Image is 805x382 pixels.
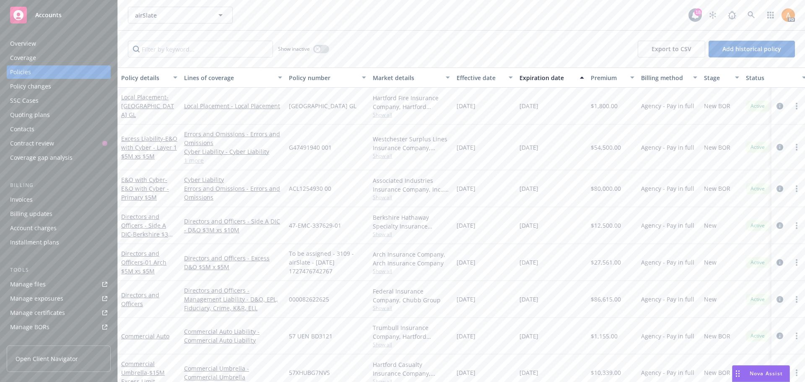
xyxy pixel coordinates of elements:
button: Expiration date [516,68,587,88]
span: 000082622625 [289,295,329,304]
a: more [792,294,802,304]
span: Agency - Pay in full [641,143,694,152]
a: Contract review [7,137,111,150]
span: [DATE] [519,221,538,230]
div: Overview [10,37,36,50]
a: circleInformation [775,101,785,111]
span: $54,500.00 [591,143,621,152]
div: Drag to move [732,366,743,382]
span: - E&O with Cyber - Layer 1 $5M xs $5M [121,135,177,160]
a: more [792,221,802,231]
a: Directors and Officers - Management Liability - D&O, EPL, Fiduciary, Crime, K&R, ELL [184,286,282,312]
a: Accounts [7,3,111,27]
a: Directors and Officers - Side A DIC [121,213,174,247]
div: Federal Insurance Company, Chubb Group [373,287,450,304]
a: Local Placement - Local Placement [184,101,282,110]
div: Account charges [10,221,57,235]
a: Coverage [7,51,111,65]
span: 47-EMC-337629-01 [289,221,341,230]
div: Tools [7,266,111,274]
a: Policy changes [7,80,111,93]
span: $27,561.00 [591,258,621,267]
span: ACL1254930 00 [289,184,331,193]
span: Active [749,296,766,303]
button: Export to CSV [638,41,705,57]
span: Active [749,102,766,110]
span: [GEOGRAPHIC_DATA] GL [289,101,356,110]
span: [DATE] [519,143,538,152]
span: $1,800.00 [591,101,618,110]
div: SSC Cases [10,94,39,107]
a: Errors and Omissions - Errors and Omissions [184,184,282,202]
a: Invoices [7,193,111,206]
span: New BOR [704,184,730,193]
a: Commercial Umbrella - Commercial Umbrella [184,364,282,382]
div: Arch Insurance Company, Arch Insurance Company [373,250,450,268]
span: Active [749,259,766,266]
span: Active [749,143,766,151]
a: Quoting plans [7,108,111,122]
div: Manage BORs [10,320,49,334]
button: Effective date [453,68,516,88]
div: Quoting plans [10,108,50,122]
span: [DATE] [519,332,538,340]
button: Billing method [638,68,701,88]
span: Agency - Pay in full [641,184,694,193]
div: Hartford Casualty Insurance Company, Hartford Insurance Group [373,360,450,378]
span: Accounts [35,12,62,18]
div: Policy number [289,73,357,82]
button: Policy number [286,68,369,88]
span: [DATE] [519,184,538,193]
a: Installment plans [7,236,111,249]
span: New [704,295,717,304]
a: Commercial Auto Liability - Commercial Auto Liability [184,327,282,345]
button: Market details [369,68,453,88]
span: Show all [373,268,450,275]
div: Associated Industries Insurance Company, Inc., AmTrust Financial Services, RT Specialty Insurance... [373,176,450,194]
div: Billing method [641,73,688,82]
div: Manage exposures [10,292,63,305]
span: To be assigned - 3109 - airSlate - [DATE] 1727476742767 [289,249,366,275]
span: Active [749,332,766,340]
span: G47491940 001 [289,143,332,152]
div: Contacts [10,122,34,136]
a: circleInformation [775,142,785,152]
a: more [792,331,802,341]
button: airSlate [128,7,233,23]
a: more [792,184,802,194]
span: airSlate [135,11,208,20]
a: circleInformation [775,221,785,231]
span: Agency - Pay in full [641,258,694,267]
div: Billing [7,181,111,190]
div: Expiration date [519,73,575,82]
span: New BOR [704,332,730,340]
span: $1,155.00 [591,332,618,340]
button: Nova Assist [732,365,790,382]
a: Policies [7,65,111,79]
span: Show all [373,304,450,312]
button: Lines of coverage [181,68,286,88]
span: [DATE] [519,368,538,377]
a: more [792,142,802,152]
span: [DATE] [457,101,475,110]
span: Agency - Pay in full [641,368,694,377]
span: Show all [373,194,450,201]
a: Manage files [7,278,111,291]
span: Active [749,185,766,192]
a: Manage exposures [7,292,111,305]
div: Berkshire Hathaway Specialty Insurance Company, Berkshire Hathaway Specialty Insurance [373,213,450,231]
a: Search [743,7,760,23]
a: Directors and Officers [121,291,159,308]
div: Installment plans [10,236,59,249]
span: Active [749,222,766,229]
a: Account charges [7,221,111,235]
span: 57 UEN BD3121 [289,332,332,340]
div: Summary of insurance [10,335,74,348]
span: New [704,258,717,267]
span: 57XHUBG7NVS [289,368,330,377]
button: Add historical policy [709,41,795,57]
span: - 01 Arch $5M xs $5M [121,258,166,275]
span: Show inactive [278,45,310,52]
span: Add historical policy [722,45,781,53]
div: Billing updates [10,207,52,221]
